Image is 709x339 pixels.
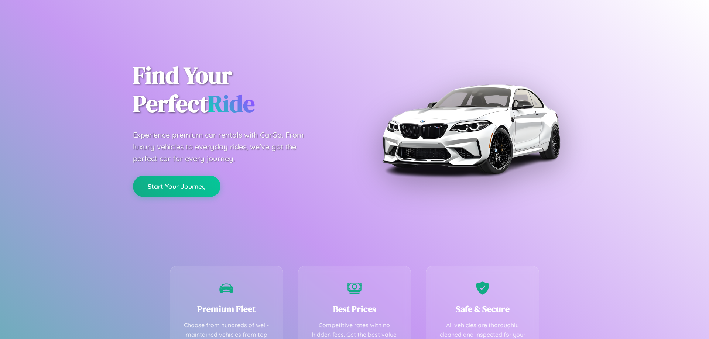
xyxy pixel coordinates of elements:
[133,61,343,118] h1: Find Your Perfect
[208,87,255,120] span: Ride
[133,176,220,197] button: Start Your Journey
[181,303,272,315] h3: Premium Fleet
[379,37,563,221] img: Premium BMW car rental vehicle
[437,303,528,315] h3: Safe & Secure
[133,129,318,165] p: Experience premium car rentals with CarGo. From luxury vehicles to everyday rides, we've got the ...
[309,303,400,315] h3: Best Prices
